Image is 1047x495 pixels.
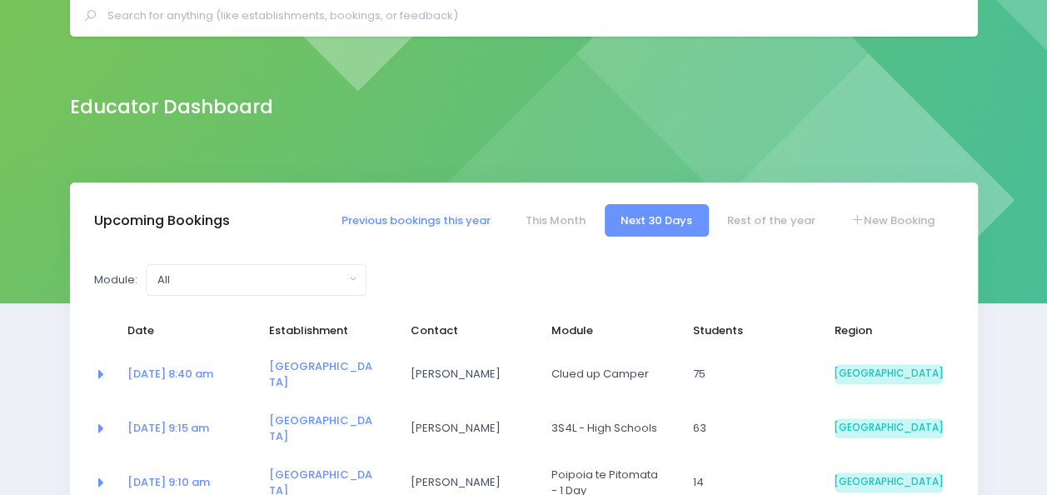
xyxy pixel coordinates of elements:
a: This Month [509,204,601,237]
a: New Booking [834,204,950,237]
td: 3S4L - High Schools [541,402,682,456]
td: 75 [682,347,824,402]
span: [GEOGRAPHIC_DATA] [835,364,943,384]
td: South Island [824,402,954,456]
td: <a href="https://app.stjis.org.nz/establishments/207368" class="font-weight-bold">Roncalli Colleg... [258,402,400,456]
span: Module [551,322,660,339]
a: [GEOGRAPHIC_DATA] [269,412,372,445]
button: All [146,264,366,296]
span: Date [127,322,236,339]
span: [GEOGRAPHIC_DATA] [835,472,943,492]
a: [DATE] 9:15 am [127,420,209,436]
span: Region [835,322,943,339]
td: <a href="https://app.stjis.org.nz/bookings/524177" class="font-weight-bold">16 Oct at 8:40 am</a> [117,347,258,402]
h3: Upcoming Bookings [94,212,230,229]
span: Establishment [269,322,377,339]
td: <a href="https://app.stjis.org.nz/bookings/524138" class="font-weight-bold">17 Oct at 9:15 am</a> [117,402,258,456]
td: 63 [682,402,824,456]
span: Students [693,322,801,339]
span: [PERSON_NAME] [410,420,518,437]
td: Kelly Smith [399,347,541,402]
span: 75 [693,366,801,382]
td: <a href="https://app.stjis.org.nz/establishments/203527" class="font-weight-bold">Waimate High Sc... [258,347,400,402]
span: [PERSON_NAME] [410,474,518,491]
label: Module: [94,272,137,288]
a: [GEOGRAPHIC_DATA] [269,358,372,391]
a: [DATE] 8:40 am [127,366,213,382]
span: 3S4L - High Schools [551,420,660,437]
span: [PERSON_NAME] [410,366,518,382]
td: South Island [824,347,954,402]
div: All [157,272,345,288]
span: Clued up Camper [551,366,660,382]
a: Next 30 Days [605,204,709,237]
a: Rest of the year [711,204,831,237]
td: Clued up Camper [541,347,682,402]
h2: Educator Dashboard [70,96,273,118]
input: Search for anything (like establishments, bookings, or feedback) [107,3,955,28]
span: Contact [410,322,518,339]
span: [GEOGRAPHIC_DATA] [835,418,943,438]
td: Nic Wilson [399,402,541,456]
a: [DATE] 9:10 am [127,474,210,490]
a: Previous bookings this year [325,204,506,237]
span: 63 [693,420,801,437]
span: 14 [693,474,801,491]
